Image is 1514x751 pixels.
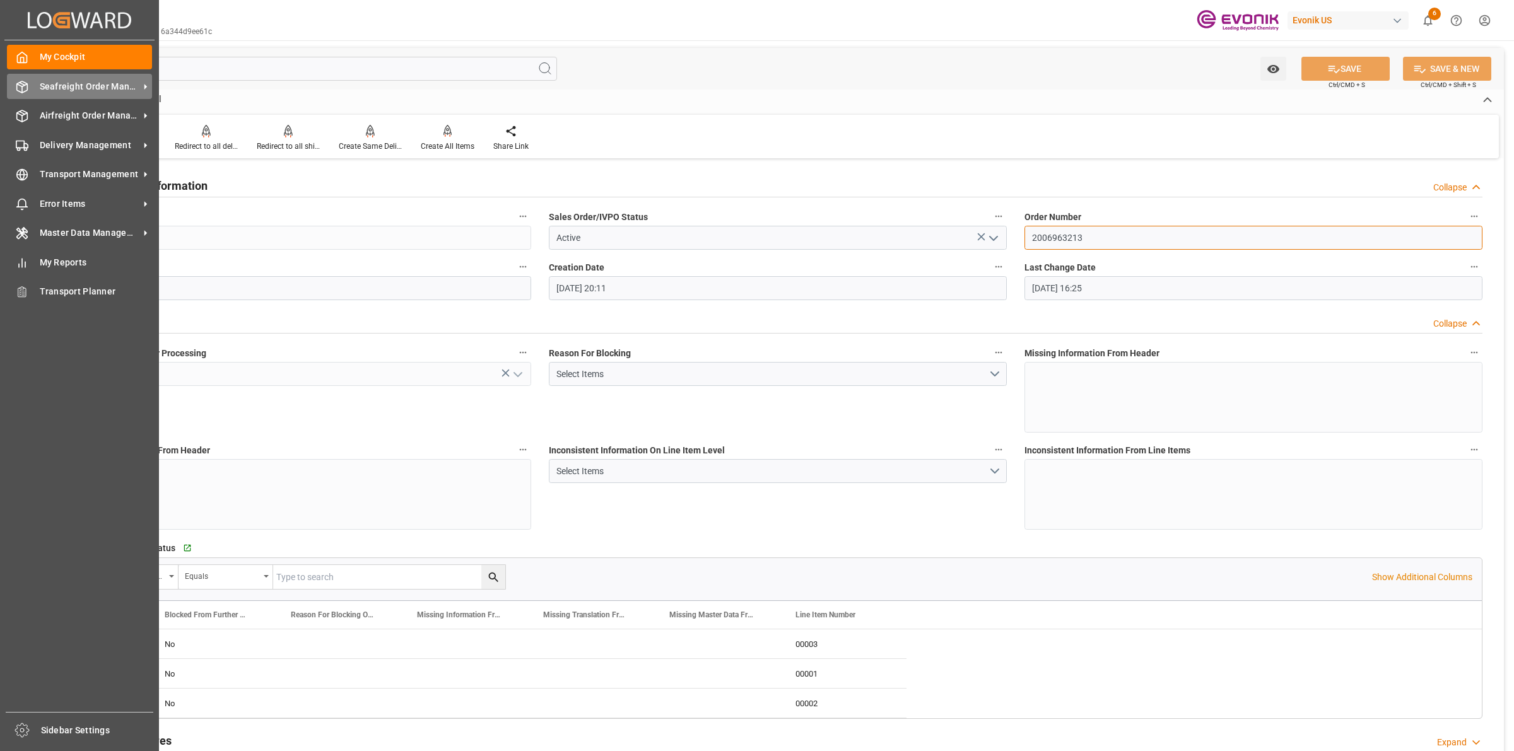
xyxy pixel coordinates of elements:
button: Missing Master Data From Header [515,441,531,458]
div: Press SPACE to select this row. [150,659,907,689]
button: Help Center [1442,6,1470,35]
span: Inconsistent Information From Line Items [1024,444,1190,457]
input: Type to search [273,565,505,589]
span: Sidebar Settings [41,724,154,737]
span: Line Item Number [795,610,855,619]
button: SAVE & NEW [1403,57,1491,81]
button: Inconsistent Information On Line Item Level [990,441,1007,458]
span: Ctrl/CMD + Shift + S [1421,80,1476,90]
span: Last Change Date [1024,261,1096,274]
span: My Cockpit [40,50,153,64]
button: SAVE [1301,57,1390,81]
button: Order Type (SAP) [515,259,531,275]
span: Delivery Management [40,139,139,152]
span: Ctrl/CMD + S [1329,80,1365,90]
button: Order Number [1466,208,1482,224]
input: Search Fields [58,57,557,81]
span: Creation Date [549,261,604,274]
button: open menu [549,459,1007,483]
div: 00002 [780,689,907,718]
div: Select Items [556,465,989,478]
span: Reason For Blocking [549,347,631,360]
button: code [515,208,531,224]
button: open menu [1260,57,1286,81]
button: Last Change Date [1466,259,1482,275]
input: DD.MM.YYYY HH:MM [1024,276,1482,300]
div: No [165,630,261,659]
div: 00001 [780,659,907,688]
input: DD.MM.YYYY HH:MM [549,276,1007,300]
span: Inconsistent Information On Line Item Level [549,444,725,457]
span: My Reports [40,256,153,269]
span: Transport Planner [40,285,153,298]
button: Missing Information From Header [1466,344,1482,361]
span: 6 [1428,8,1441,20]
div: Redirect to all shipments [257,141,320,152]
div: Collapse [1433,317,1467,330]
div: Press SPACE to select this row. [150,629,907,659]
button: Evonik US [1288,8,1414,32]
div: 00003 [780,629,907,658]
span: Reason For Blocking On This Line Item [291,610,375,619]
div: Evonik US [1288,11,1409,30]
div: Expand [1437,736,1467,749]
p: Show Additional Columns [1372,571,1472,584]
div: Collapse [1433,181,1467,194]
span: Sales Order/IVPO Status [549,211,648,224]
button: open menu [179,565,273,589]
div: Share Link [493,141,529,152]
span: Error Items [40,197,139,211]
a: Transport Planner [7,279,152,304]
span: Missing Master Data From SAP [669,610,754,619]
div: Equals [185,568,259,582]
span: Missing Translation From Master Data [543,610,628,619]
div: Redirect to all deliveries [175,141,238,152]
span: Blocked From Further Processing [165,610,249,619]
div: No [165,689,261,718]
div: Create Same Delivery Date [339,141,402,152]
a: My Cockpit [7,45,152,69]
div: Select Items [556,368,989,381]
a: My Reports [7,250,152,274]
button: open menu [549,362,1007,386]
div: Create All Items [421,141,474,152]
button: Inconsistent Information From Line Items [1466,441,1482,458]
span: Missing Information From Header [1024,347,1159,360]
button: open menu [983,228,1002,248]
button: open menu [508,364,527,384]
span: Missing Information From Line Item [417,610,502,619]
button: search button [481,565,505,589]
div: Press SPACE to select this row. [150,689,907,718]
button: Creation Date [990,259,1007,275]
button: show 6 new notifications [1414,6,1442,35]
img: Evonik-brand-mark-Deep-Purple-RGB.jpeg_1700498283.jpeg [1197,9,1279,32]
span: Transport Management [40,168,139,181]
button: Sales Order/IVPO Status [990,208,1007,224]
button: Blocked From Further Processing [515,344,531,361]
span: Master Data Management [40,226,139,240]
span: Order Number [1024,211,1081,224]
div: No [165,660,261,689]
span: Seafreight Order Management [40,80,139,93]
span: Airfreight Order Management [40,109,139,122]
button: Reason For Blocking [990,344,1007,361]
